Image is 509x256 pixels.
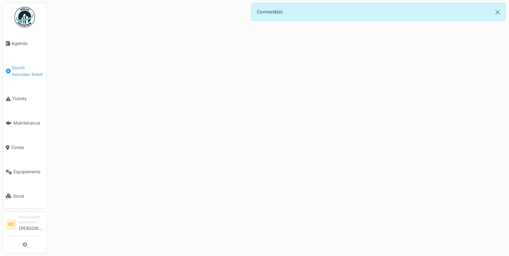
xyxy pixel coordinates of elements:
a: Stock [3,184,46,208]
span: Maintenance [13,120,44,126]
button: Close [490,3,505,21]
div: Responsable technicien [19,214,44,225]
div: Connecté(e). [251,3,506,21]
span: Ouvrir nouveau ticket [12,65,44,78]
a: Ouvrir nouveau ticket [3,56,46,86]
img: Badge_color-CXgf-gQk.svg [14,7,35,27]
li: [PERSON_NAME] [19,214,44,234]
li: RD [6,219,16,230]
a: RD Responsable technicien[PERSON_NAME] [6,214,44,236]
a: Zones [3,135,46,160]
a: Agenda [3,31,46,56]
a: Tickets [3,86,46,111]
span: Tickets [12,95,44,102]
span: Équipements [13,168,44,175]
span: Stock [13,193,44,199]
span: Agenda [11,40,44,47]
a: Maintenance [3,111,46,135]
span: Zones [11,144,44,151]
a: Équipements [3,160,46,184]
